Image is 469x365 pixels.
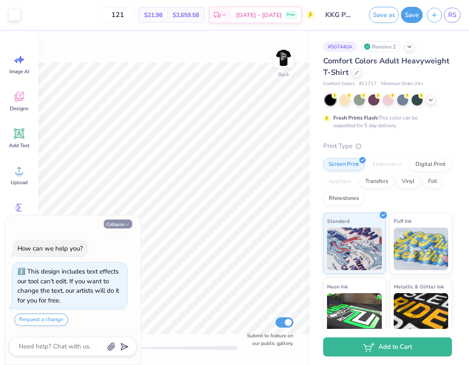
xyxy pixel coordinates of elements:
img: Back [275,49,292,66]
div: # 507440A [323,41,357,52]
span: Upload [11,179,28,186]
img: Metallic & Glitter Ink [394,293,449,336]
span: Designs [10,105,28,112]
span: $2,659.58 [173,11,199,20]
div: Screen Print [323,158,364,171]
div: Vinyl [396,175,420,188]
label: Submit to feature on our public gallery. [242,332,293,347]
span: Comfort Colors [323,80,355,88]
span: RS [448,10,456,20]
span: # C1717 [359,80,377,88]
div: Transfers [360,175,394,188]
span: Image AI [9,68,29,75]
button: Request a change [14,314,68,326]
span: Minimum Order: 24 + [381,80,424,88]
div: Rhinestones [323,192,364,205]
span: Metallic & Glitter Ink [394,282,444,291]
div: This design includes text effects our tool can't edit. If you want to change the text, our artist... [17,267,119,305]
strong: Fresh Prints Flash: [333,114,378,121]
div: Print Type [323,141,452,151]
img: Puff Ink [394,228,449,270]
button: Collapse [104,220,132,228]
button: Save [401,7,423,23]
button: Add to Cart [323,337,452,356]
img: Neon Ink [327,293,382,336]
span: Add Text [9,142,29,149]
div: Digital Print [410,158,451,171]
div: Back [278,71,289,78]
div: Embroidery [367,158,407,171]
input: – – [101,7,134,23]
input: Untitled Design [319,6,361,23]
span: $21.98 [144,11,162,20]
span: Free [287,12,295,18]
div: Applique [323,175,357,188]
div: This color can be expedited for 5 day delivery. [333,114,438,129]
span: [DATE] - [DATE] [236,11,282,20]
button: Save as [369,7,399,23]
div: Revision 2 [361,41,401,52]
a: RS [444,8,460,23]
img: Standard [327,228,382,270]
div: Foil [423,175,443,188]
span: Puff Ink [394,217,412,225]
div: How can we help you? [17,244,83,253]
span: Standard [327,217,350,225]
span: Comfort Colors Adult Heavyweight T-Shirt [323,56,449,77]
span: Neon Ink [327,282,348,291]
